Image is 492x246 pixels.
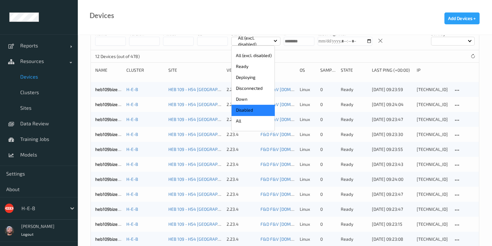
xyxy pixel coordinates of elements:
div: [TECHNICAL_ID] [416,191,449,197]
div: Last Ping (+00:00) [372,67,412,73]
a: heb109bizedg28 [95,117,128,122]
p: linux [300,101,316,108]
p: ready [341,176,368,182]
div: [TECHNICAL_ID] [416,101,449,108]
div: Site [168,67,222,73]
a: F&D F&V [DOMAIN_NAME] (Daily) [DATE] 16:30 [DATE] 16:30 Auto Save [260,191,399,197]
button: Add Devices + [444,12,480,24]
p: Disconnected [232,83,274,94]
a: HEB 109 - H54 [GEOGRAPHIC_DATA] [168,236,238,242]
a: F&D F&V [DOMAIN_NAME] (Daily) [DATE] 16:30 [DATE] 16:30 Auto Save [260,147,399,152]
div: [DATE] 09:24:04 [372,101,412,108]
a: H-E-B [126,132,138,137]
a: H-E-B [126,191,138,197]
div: 0 [320,176,336,182]
div: 0 [320,161,336,167]
div: [DATE] 09:23:47 [372,116,412,123]
a: F&D F&V [DOMAIN_NAME] (Daily) [DATE] 16:30 [DATE] 16:30 Auto Save [260,236,399,242]
div: 0 [320,86,336,93]
a: H-E-B [126,162,138,167]
div: Model [260,67,295,73]
div: [DATE] 09:23:08 [372,236,412,242]
div: [TECHNICAL_ID] [416,116,449,123]
div: State [341,67,368,73]
div: Devices [90,12,114,19]
a: heb109bizedg36 [95,162,128,167]
a: H-E-B [126,236,138,242]
div: 2.23.4 [227,131,256,137]
a: HEB 109 - H54 [GEOGRAPHIC_DATA] [168,176,238,182]
div: 2.23.4 [227,191,256,197]
div: 2.23.4 [227,101,256,108]
div: 2.23.4 [227,146,256,152]
a: HEB 109 - H54 [GEOGRAPHIC_DATA] [168,117,238,122]
p: ready [341,86,368,93]
div: [DATE] 09:23:43 [372,161,412,167]
a: heb109bizedg30 [95,132,128,137]
div: [TECHNICAL_ID] [416,86,449,93]
a: HEB 109 - H54 [GEOGRAPHIC_DATA] [168,132,238,137]
div: 2.23.4 [227,221,256,227]
p: ready [341,236,368,242]
p: linux [300,236,316,242]
a: HEB 109 - H54 [GEOGRAPHIC_DATA] [168,87,238,92]
a: H-E-B [126,176,138,182]
a: HEB 109 - H54 [GEOGRAPHIC_DATA] [168,191,238,197]
p: Deploying [232,72,274,83]
a: HEB 109 - H54 [GEOGRAPHIC_DATA] [168,147,238,152]
a: F&D F&V [DOMAIN_NAME] (Daily) [DATE] 16:30 [DATE] 16:30 Auto Save [260,162,399,167]
div: 0 [320,116,336,123]
div: OS [300,67,316,73]
div: Samples [320,67,336,73]
p: All (excl. disabled) [236,35,274,47]
div: [TECHNICAL_ID] [416,176,449,182]
p: All (excl. disabled) [232,50,274,61]
a: HEB 109 - H54 [GEOGRAPHIC_DATA] [168,102,238,107]
div: [DATE] 09:23:55 [372,146,412,152]
p: linux [300,131,316,137]
div: [TECHNICAL_ID] [416,146,449,152]
a: heb109bizedg37 [95,206,127,212]
div: 2.23.4 [227,86,256,93]
div: 0 [320,206,336,212]
div: [DATE] 09:23:30 [372,131,412,137]
a: H-E-B [126,87,138,92]
a: F&D F&V [DOMAIN_NAME] (Daily) [DATE] 16:30 [DATE] 16:30 Auto Save [260,176,399,182]
div: 2.23.4 [227,236,256,242]
a: H-E-B [126,102,138,107]
div: 2.23.4 [227,176,256,182]
p: ready [341,161,368,167]
a: heb109bizedg31 [95,191,127,197]
a: H-E-B [126,206,138,212]
a: F&D F&V [DOMAIN_NAME] (Daily) [DATE] 16:30 [DATE] 16:30 Auto Save [260,221,399,227]
p: Down [232,94,274,105]
p: linux [300,146,316,152]
p: Ready [232,61,274,72]
div: 2.23.4 [227,161,256,167]
a: HEB 109 - H54 [GEOGRAPHIC_DATA] [168,162,238,167]
div: [DATE] 09:24:00 [372,176,412,182]
div: [TECHNICAL_ID] [416,221,449,227]
p: 12 Devices (out of 478) [95,53,142,60]
div: Cluster [126,67,164,73]
div: 0 [320,236,336,242]
a: HEB 109 - H54 [GEOGRAPHIC_DATA] [168,221,238,227]
div: [TECHNICAL_ID] [416,206,449,212]
div: 0 [320,131,336,137]
div: [DATE] 09:23:47 [372,191,412,197]
p: ready [341,191,368,197]
p: linux [300,161,316,167]
p: linux [300,221,316,227]
div: ip [416,67,449,73]
div: 2.23.4 [227,206,256,212]
div: [DATE] 09:23:47 [372,206,412,212]
div: [TECHNICAL_ID] [416,131,449,137]
div: [TECHNICAL_ID] [416,236,449,242]
div: 2.23.4 [227,116,256,123]
p: ready [341,146,368,152]
a: F&D F&V [DOMAIN_NAME] (Daily) [DATE] 16:30 [DATE] 16:30 Auto Save [260,132,399,137]
p: linux [300,86,316,93]
div: version [227,67,256,73]
a: heb109bizedg40 [95,147,128,152]
div: 0 [320,221,336,227]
